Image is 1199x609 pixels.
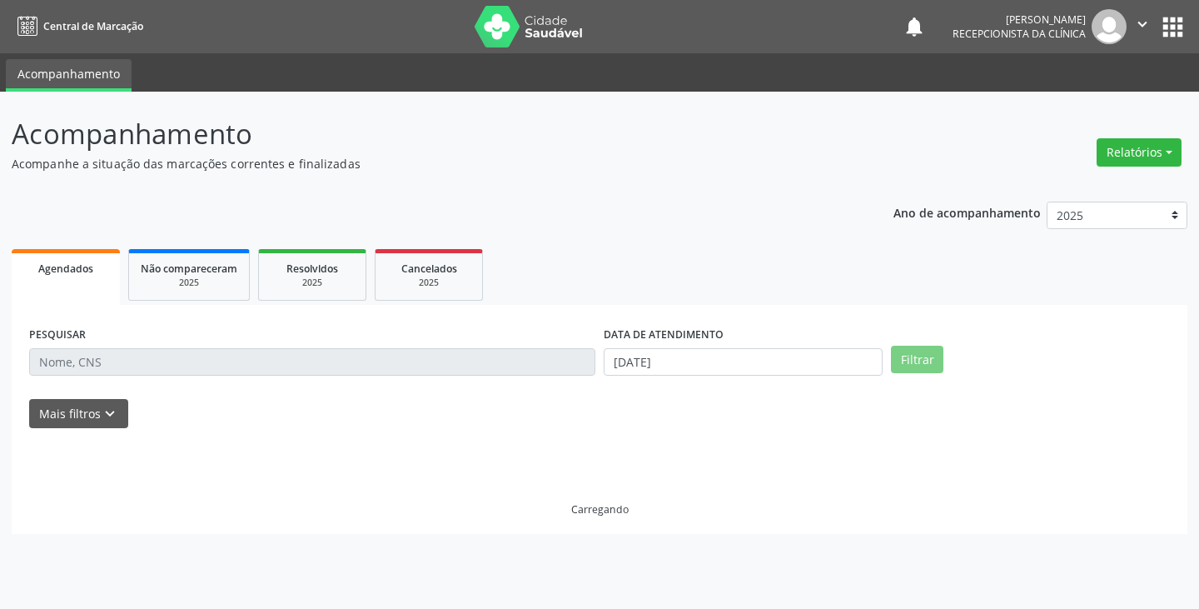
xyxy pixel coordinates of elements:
[12,113,834,155] p: Acompanhamento
[1097,138,1182,167] button: Relatórios
[953,27,1086,41] span: Recepcionista da clínica
[893,202,1041,222] p: Ano de acompanhamento
[29,399,128,428] button: Mais filtroskeyboard_arrow_down
[286,262,338,276] span: Resolvidos
[1127,9,1158,44] button: 
[12,12,143,40] a: Central de Marcação
[29,348,595,377] input: Nome, CNS
[604,348,883,377] input: Selecione um intervalo
[571,502,629,517] div: Carregando
[38,262,93,276] span: Agendados
[903,15,926,38] button: notifications
[1158,12,1187,42] button: apps
[401,262,457,276] span: Cancelados
[43,19,143,33] span: Central de Marcação
[953,12,1086,27] div: [PERSON_NAME]
[6,59,132,92] a: Acompanhamento
[604,322,724,348] label: DATA DE ATENDIMENTO
[891,346,943,374] button: Filtrar
[1133,15,1152,33] i: 
[12,155,834,172] p: Acompanhe a situação das marcações correntes e finalizadas
[141,277,237,289] div: 2025
[101,405,119,423] i: keyboard_arrow_down
[29,322,86,348] label: PESQUISAR
[1092,9,1127,44] img: img
[271,277,354,289] div: 2025
[141,262,237,276] span: Não compareceram
[387,277,470,289] div: 2025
